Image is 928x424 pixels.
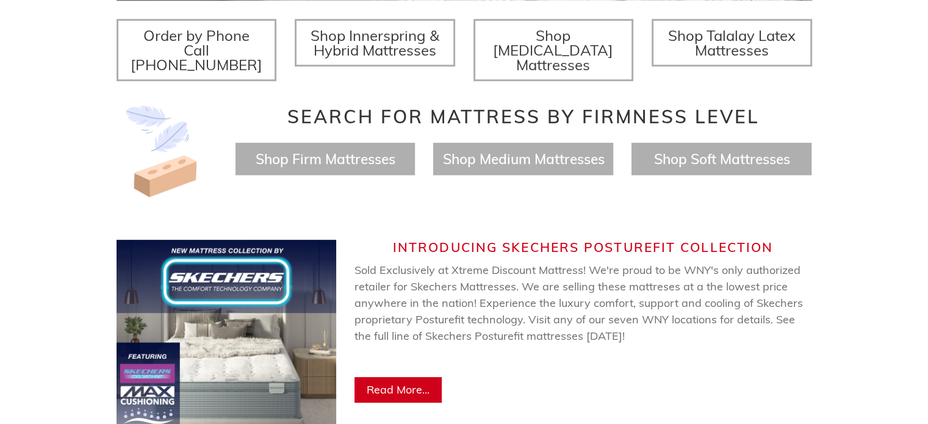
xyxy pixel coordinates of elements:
[295,19,455,66] a: Shop Innerspring & Hybrid Mattresses
[354,377,442,403] a: Read More...
[255,150,395,168] a: Shop Firm Mattresses
[367,383,430,397] span: Read More...
[131,26,262,74] span: Order by Phone Call [PHONE_NUMBER]
[668,26,796,59] span: Shop Talalay Latex Mattresses
[442,150,604,168] a: Shop Medium Mattresses
[393,239,773,255] span: Introducing Skechers Posturefit Collection
[117,106,208,197] img: Image-of-brick- and-feather-representing-firm-and-soft-feel
[473,19,634,81] a: Shop [MEDICAL_DATA] Mattresses
[311,26,439,59] span: Shop Innerspring & Hybrid Mattresses
[354,263,803,376] span: Sold Exclusively at Xtreme Discount Mattress! We're proud to be WNY's only authorized retailer fo...
[652,19,812,66] a: Shop Talalay Latex Mattresses
[117,19,277,81] a: Order by Phone Call [PHONE_NUMBER]
[493,26,613,74] span: Shop [MEDICAL_DATA] Mattresses
[287,105,760,128] span: Search for Mattress by Firmness Level
[653,150,790,168] a: Shop Soft Mattresses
